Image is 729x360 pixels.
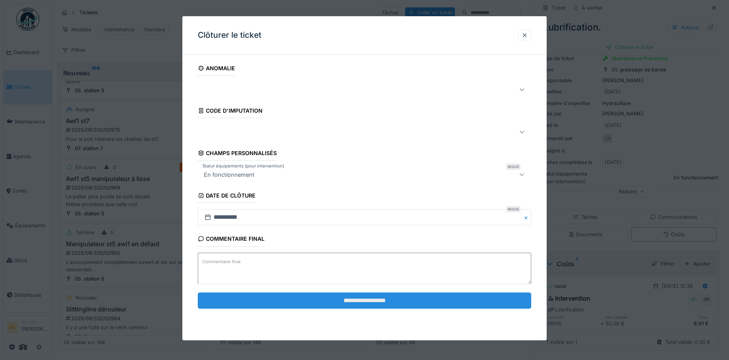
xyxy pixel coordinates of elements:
div: Champs personnalisés [198,147,277,161]
button: Close [523,209,531,225]
div: Code d'imputation [198,105,263,118]
label: Statut équipements (pour intervention) [201,163,286,169]
div: Anomalie [198,63,236,76]
div: En fonctionnement [201,170,258,179]
div: Requis [506,164,520,170]
label: Commentaire final [201,257,242,267]
div: Commentaire final [198,233,265,246]
h3: Clôturer le ticket [198,30,261,40]
div: Date de clôture [198,190,256,203]
div: Requis [506,206,520,212]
